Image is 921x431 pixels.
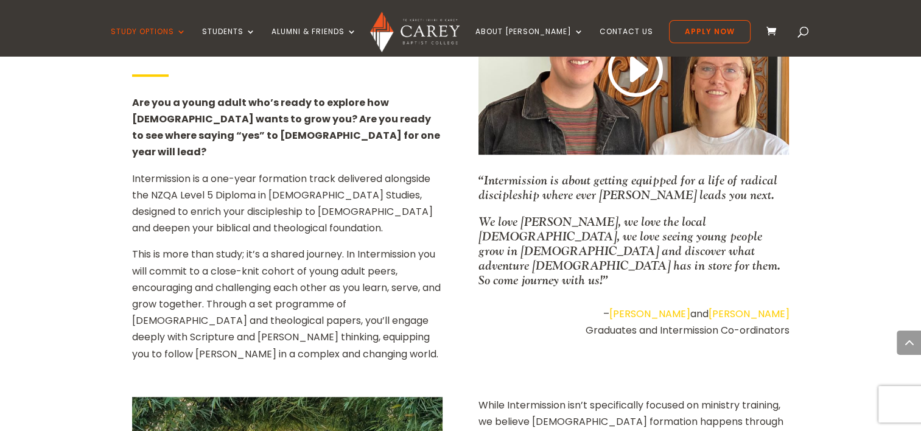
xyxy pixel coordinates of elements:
a: Contact Us [600,27,653,56]
p: – and Graduates and Intermission Co-ordinators [478,306,789,338]
a: Students [202,27,256,56]
p: This is more than study; it’s a shared journey. In Intermission you will commit to a close-knit c... [132,246,443,362]
p: Intermission is a one-year formation track delivered alongside the NZQA Level 5 Diploma in [DEMOG... [132,170,443,247]
a: About [PERSON_NAME] [475,27,584,56]
a: Study Options [111,27,186,56]
a: [PERSON_NAME] [609,307,690,321]
a: Alumni & Friends [271,27,357,56]
p: “Intermission is about getting equipped for a life of radical discipleship where ever [PERSON_NAM... [478,173,789,214]
a: [PERSON_NAME] [708,307,789,321]
p: We love [PERSON_NAME], we love the local [DEMOGRAPHIC_DATA], we love seeing young people grow in ... [478,214,789,287]
a: Apply Now [669,20,751,43]
img: Carey Baptist College [370,12,460,52]
strong: Are you a young adult who’s ready to explore how [DEMOGRAPHIC_DATA] wants to grow you? Are you re... [132,96,440,159]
